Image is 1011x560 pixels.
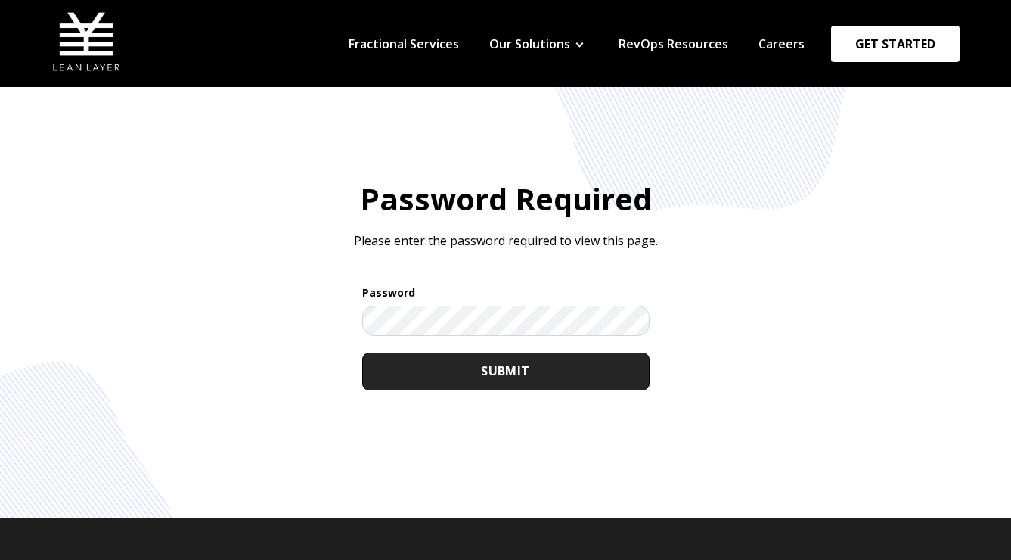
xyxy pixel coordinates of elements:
[831,26,960,62] a: GET STARTED
[758,36,805,52] a: Careers
[489,36,570,52] a: Our Solutions
[362,353,650,390] input: SUBMIT
[333,36,820,52] div: Navigation Menu
[287,178,725,220] h1: Password Required
[362,285,650,300] span: Password
[349,36,459,52] a: Fractional Services
[619,36,728,52] a: RevOps Resources
[287,232,725,249] p: Please enter the password required to view this page.
[52,8,120,76] img: Lean Layer Logo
